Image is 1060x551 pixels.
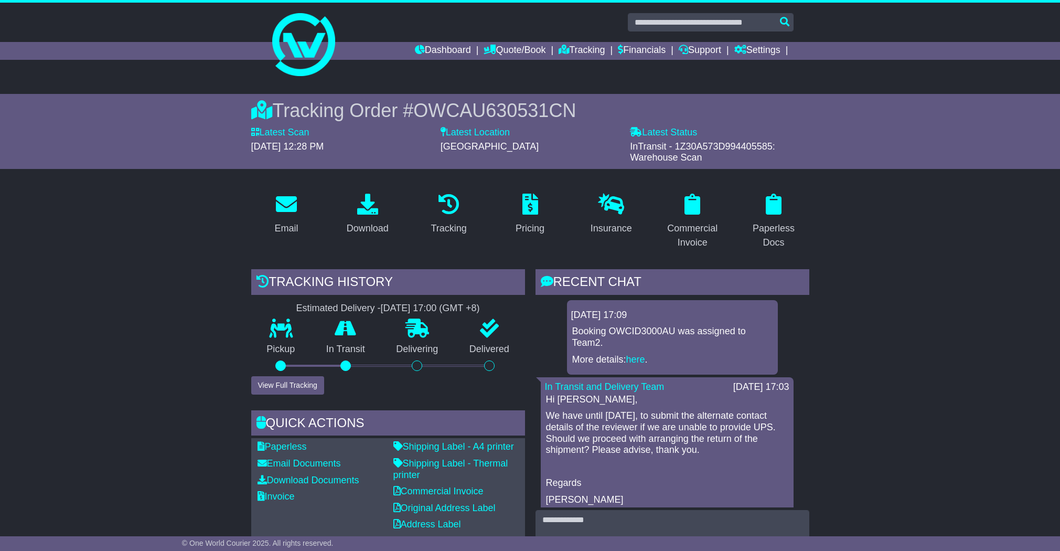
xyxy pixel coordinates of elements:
[251,141,324,152] span: [DATE] 12:28 PM
[258,458,341,469] a: Email Documents
[441,127,510,139] label: Latest Location
[572,354,773,366] p: More details: .
[431,221,466,236] div: Tracking
[251,376,324,395] button: View Full Tracking
[626,354,645,365] a: here
[182,539,334,547] span: © One World Courier 2025. All rights reserved.
[734,42,780,60] a: Settings
[454,344,525,355] p: Delivered
[738,190,809,253] a: Paperless Docs
[484,42,545,60] a: Quote/Book
[679,42,721,60] a: Support
[630,141,775,163] span: InTransit - 1Z30A573D994405585: Warehouse Scan
[664,221,721,250] div: Commercial Invoice
[251,344,311,355] p: Pickup
[536,269,809,298] div: RECENT CHAT
[393,458,508,480] a: Shipping Label - Thermal printer
[274,221,298,236] div: Email
[413,100,576,121] span: OWCAU630531CN
[546,410,788,455] p: We have until [DATE], to submit the alternate contact details of the reviewer if we are unable to...
[381,344,454,355] p: Delivering
[258,491,295,502] a: Invoice
[441,141,539,152] span: [GEOGRAPHIC_DATA]
[258,441,307,452] a: Paperless
[393,503,496,513] a: Original Address Label
[584,190,639,239] a: Insurance
[258,475,359,485] a: Download Documents
[571,310,774,321] div: [DATE] 17:09
[618,42,666,60] a: Financials
[381,303,480,314] div: [DATE] 17:00 (GMT +8)
[251,127,309,139] label: Latest Scan
[310,344,381,355] p: In Transit
[509,190,551,239] a: Pricing
[546,478,788,489] p: Regards
[393,441,514,452] a: Shipping Label - A4 printer
[745,221,802,250] div: Paperless Docs
[424,190,473,239] a: Tracking
[415,42,471,60] a: Dashboard
[657,190,728,253] a: Commercial Invoice
[559,42,605,60] a: Tracking
[572,326,773,348] p: Booking OWCID3000AU was assigned to Team2.
[546,494,788,506] p: [PERSON_NAME]
[251,99,809,122] div: Tracking Order #
[340,190,395,239] a: Download
[630,127,697,139] label: Latest Status
[393,486,484,496] a: Commercial Invoice
[733,382,789,393] div: [DATE] 17:03
[546,394,788,406] p: Hi [PERSON_NAME],
[393,519,461,529] a: Address Label
[516,221,544,236] div: Pricing
[591,221,632,236] div: Insurance
[347,221,389,236] div: Download
[251,303,525,314] div: Estimated Delivery -
[251,410,525,439] div: Quick Actions
[251,269,525,298] div: Tracking history
[545,382,665,392] a: In Transit and Delivery Team
[267,190,305,239] a: Email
